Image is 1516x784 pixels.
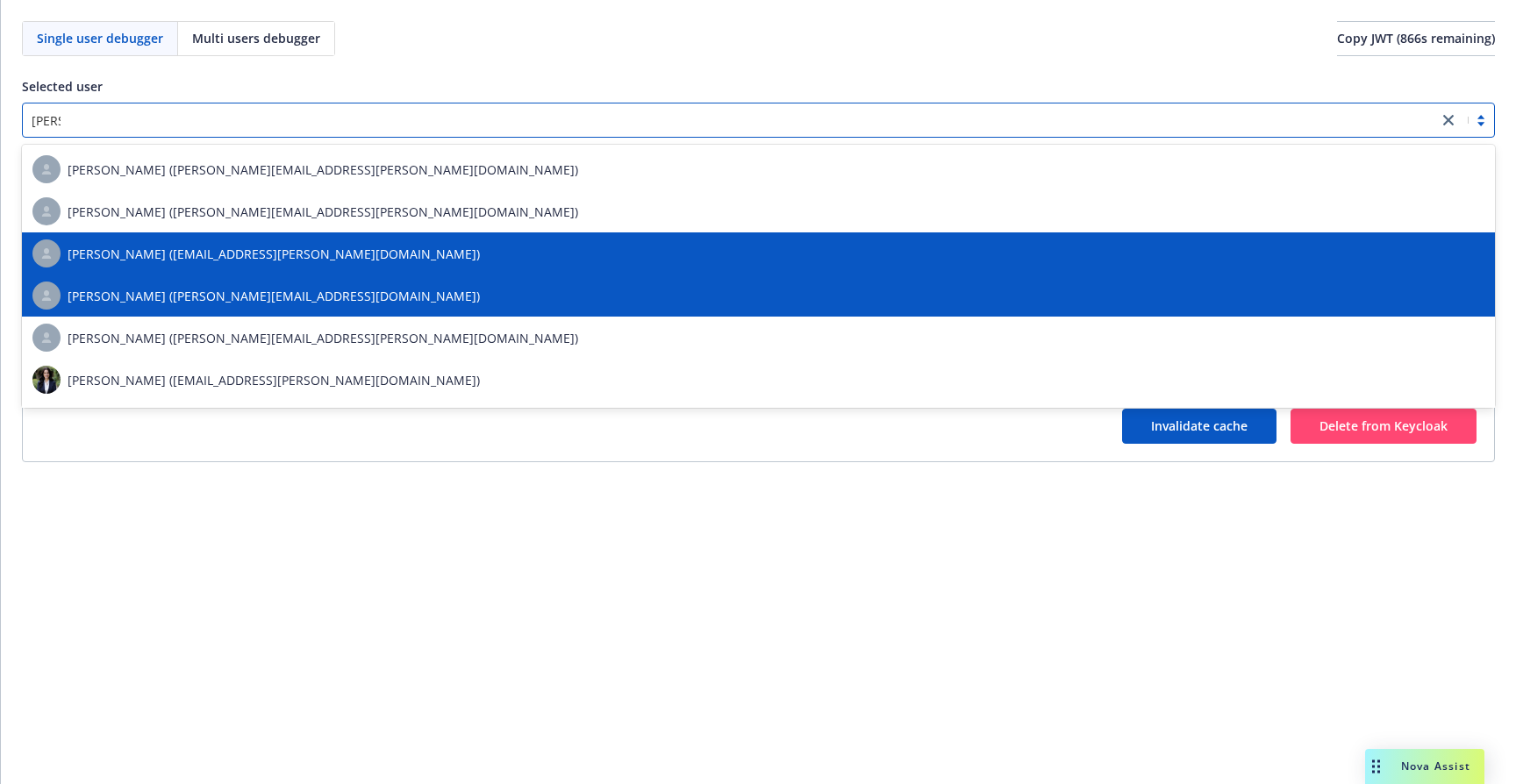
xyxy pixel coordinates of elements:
span: [PERSON_NAME] ([PERSON_NAME][EMAIL_ADDRESS][DOMAIN_NAME]) [68,287,480,305]
button: Delete from Keycloak [1291,409,1477,444]
span: Delete from Keycloak [1319,417,1448,434]
span: Multi users debugger [192,29,320,47]
button: Copy JWT (866s remaining) [1337,21,1495,56]
span: [PERSON_NAME] ([PERSON_NAME][EMAIL_ADDRESS][PERSON_NAME][DOMAIN_NAME]) [68,329,578,347]
img: photo [32,366,61,394]
span: Single user debugger [37,29,163,47]
span: [PERSON_NAME] ([EMAIL_ADDRESS][PERSON_NAME][DOMAIN_NAME]) [68,245,480,263]
span: Copy JWT ( 866 s remaining) [1337,30,1495,46]
span: [PERSON_NAME] ([PERSON_NAME][EMAIL_ADDRESS][PERSON_NAME][DOMAIN_NAME]) [68,203,578,221]
span: [PERSON_NAME] ([PERSON_NAME][EMAIL_ADDRESS][PERSON_NAME][DOMAIN_NAME]) [68,160,578,179]
span: Nova Assist [1401,759,1470,773]
div: Drag to move [1365,749,1387,784]
button: Nova Assist [1365,749,1484,784]
a: close [1438,110,1459,131]
span: [PERSON_NAME] ([EMAIL_ADDRESS][PERSON_NAME][DOMAIN_NAME]) [68,371,480,389]
span: Invalidate cache [1151,417,1248,434]
button: Invalidate cache [1122,409,1276,444]
span: Selected user [22,78,103,95]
